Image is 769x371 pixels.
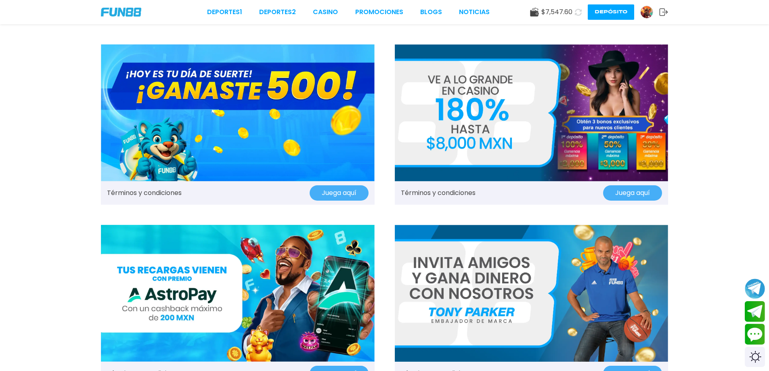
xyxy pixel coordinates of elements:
button: Join telegram channel [745,278,765,299]
a: BLOGS [420,7,442,17]
a: Términos y condiciones [107,188,182,198]
a: Términos y condiciones [401,188,476,198]
a: Promociones [355,7,403,17]
img: Promo Banner [101,225,375,362]
img: Promo Banner [395,44,668,181]
img: Promo Banner [395,225,668,362]
a: Deportes1 [207,7,242,17]
a: Avatar [640,6,659,19]
a: NOTICIAS [459,7,490,17]
img: Company Logo [101,8,141,17]
a: CASINO [313,7,338,17]
button: Depósito [588,4,634,20]
img: Avatar [641,6,653,18]
button: Juega aquí [310,185,369,201]
button: Join telegram [745,301,765,322]
button: Juega aquí [603,185,662,201]
span: $ 7,547.60 [541,7,572,17]
button: Contact customer service [745,324,765,345]
a: Deportes2 [259,7,296,17]
img: Promo Banner [101,44,375,181]
div: Switch theme [745,347,765,367]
